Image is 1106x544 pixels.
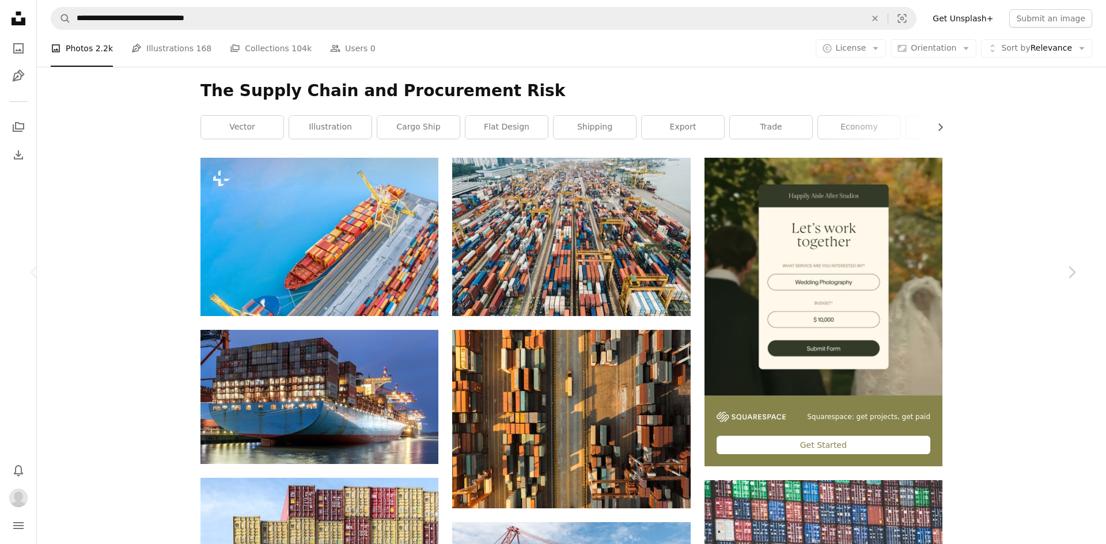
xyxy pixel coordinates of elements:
[981,39,1092,58] button: Sort byRelevance
[906,116,988,139] a: import
[642,116,724,139] a: export
[7,459,30,482] button: Notifications
[836,43,866,52] span: License
[911,43,956,52] span: Orientation
[1001,43,1030,52] span: Sort by
[200,391,438,402] a: a large cargo ship in a harbor at night
[289,116,372,139] a: illustration
[1001,43,1072,54] span: Relevance
[51,7,71,29] button: Search Unsplash
[200,81,942,101] h1: The Supply Chain and Procurement Risk
[7,37,30,60] a: Photos
[291,42,312,55] span: 104k
[196,42,212,55] span: 168
[200,330,438,463] img: a large cargo ship in a harbor at night
[370,42,376,55] span: 0
[7,143,30,166] a: Download History
[704,158,942,466] a: Squarespace: get projects, get paidGet Started
[131,30,211,67] a: Illustrations 168
[7,514,30,537] button: Menu
[554,116,636,139] a: shipping
[200,158,438,316] img: Ship with cargo containers at the marina of an industrial port, aerial view
[704,158,942,395] img: file-1747939393036-2c53a76c450aimage
[377,116,460,139] a: cargo ship
[452,231,690,242] a: aerial photo of cargo crates
[330,30,376,67] a: Users 0
[926,9,1000,28] a: Get Unsplash+
[9,489,28,507] img: Avatar of user David Cooke
[717,412,786,422] img: file-1747939142011-51e5cc87e3c9
[7,64,30,88] a: Illustrations
[465,116,548,139] a: flat design
[452,330,690,508] img: an aerial view of shipping containers at a port
[807,412,930,422] span: Squarespace: get projects, get paid
[730,116,812,139] a: trade
[717,436,930,454] div: Get Started
[816,39,887,58] button: License
[891,39,976,58] button: Orientation
[888,7,916,29] button: Visual search
[1037,217,1106,328] a: Next
[51,7,916,30] form: Find visuals sitewide
[230,30,312,67] a: Collections 104k
[200,231,438,242] a: Ship with cargo containers at the marina of an industrial port, aerial view
[7,486,30,509] button: Profile
[452,414,690,424] a: an aerial view of shipping containers at a port
[818,116,900,139] a: economy
[452,158,690,316] img: aerial photo of cargo crates
[862,7,888,29] button: Clear
[930,116,942,139] button: scroll list to the right
[7,116,30,139] a: Collections
[201,116,283,139] a: vector
[1009,9,1092,28] button: Submit an image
